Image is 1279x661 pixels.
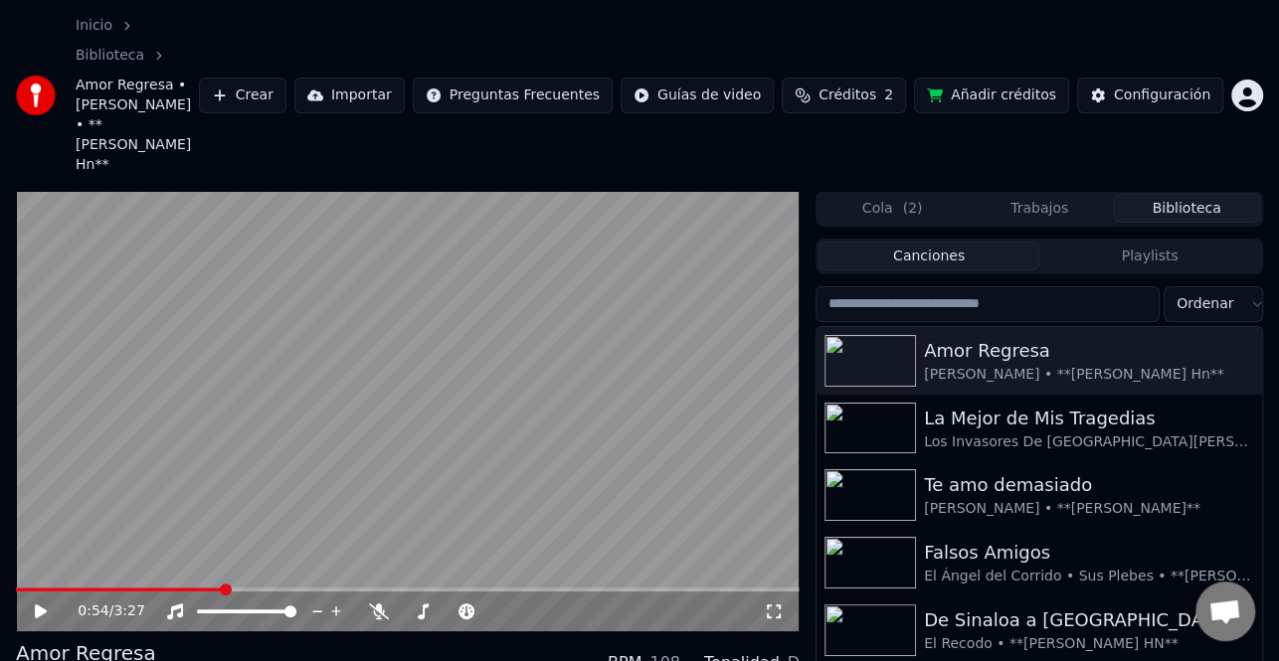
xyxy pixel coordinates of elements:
button: Importar [294,78,405,113]
button: Playlists [1039,242,1260,270]
button: Cola [819,194,966,223]
a: Inicio [76,16,112,36]
span: Amor Regresa • [PERSON_NAME] • **[PERSON_NAME] Hn** [76,76,199,175]
button: Añadir créditos [914,78,1069,113]
a: Biblioteca [76,46,144,66]
div: [PERSON_NAME] • **[PERSON_NAME] Hn** [924,365,1254,385]
span: Ordenar [1177,294,1233,314]
div: La Mejor de Mis Tragedias [924,405,1254,432]
span: 0:54 [78,601,108,621]
div: El Recodo • **[PERSON_NAME] HN** [924,634,1254,654]
button: Trabajos [966,194,1113,223]
a: Chat abierto [1195,581,1255,641]
button: Biblioteca [1113,194,1260,223]
div: Te amo demasiado [924,471,1254,499]
img: youka [16,76,56,115]
div: Amor Regresa [924,337,1254,365]
div: / [78,601,125,621]
div: De Sinaloa a [GEOGRAPHIC_DATA] [924,606,1254,634]
div: El Ángel del Corrido • Sus Plebes • **[PERSON_NAME] Hn** [924,567,1254,586]
button: Canciones [819,242,1039,270]
button: Configuración [1077,78,1223,113]
nav: breadcrumb [76,16,199,175]
span: 3:27 [113,601,144,621]
div: [PERSON_NAME] • **[PERSON_NAME]** [924,499,1254,519]
span: 2 [884,85,893,105]
div: Falsos Amigos [924,539,1254,567]
button: Crear [199,78,286,113]
button: Preguntas Frecuentes [413,78,613,113]
div: Configuración [1114,85,1210,105]
button: Créditos2 [782,78,906,113]
span: Créditos [819,85,876,105]
span: ( 2 ) [902,199,922,219]
div: Los Invasores De [GEOGRAPHIC_DATA][PERSON_NAME] • **[PERSON_NAME] Hn** [924,432,1254,452]
button: Guías de video [621,78,774,113]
